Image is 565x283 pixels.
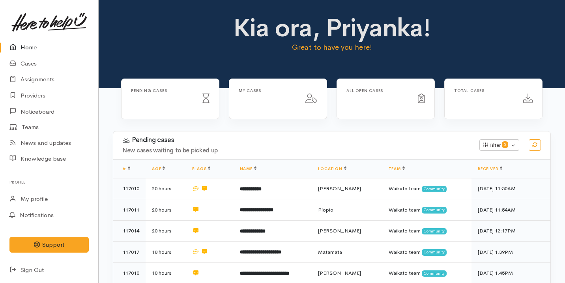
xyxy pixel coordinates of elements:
td: Waikato team [382,220,471,242]
a: Age [152,166,165,171]
td: [DATE] 12:17PM [471,220,550,242]
p: Great to have you here! [225,42,439,53]
td: 117014 [113,220,146,242]
h4: New cases waiting to be picked up [123,147,470,154]
a: Location [318,166,346,171]
a: Received [478,166,502,171]
h6: My cases [239,88,296,93]
span: [PERSON_NAME] [318,227,361,234]
span: Matamata [318,249,342,255]
span: [PERSON_NAME] [318,185,361,192]
span: Community [422,270,447,277]
td: [DATE] 11:50AM [471,178,550,199]
a: # [123,166,130,171]
td: Waikato team [382,178,471,199]
td: 20 hours [146,199,186,221]
td: [DATE] 1:39PM [471,242,550,263]
td: Waikato team [382,199,471,221]
td: [DATE] 11:54AM [471,199,550,221]
h6: Pending cases [131,88,193,93]
a: Flags [192,166,210,171]
td: 20 hours [146,178,186,199]
h1: Kia ora, Priyanka! [225,14,439,42]
td: 18 hours [146,242,186,263]
span: [PERSON_NAME] [318,270,361,276]
a: Name [240,166,256,171]
td: 117017 [113,242,146,263]
button: Support [9,237,89,253]
h6: Profile [9,177,89,187]
span: Community [422,228,447,234]
span: Community [422,186,447,192]
span: 0 [502,141,508,148]
td: 117010 [113,178,146,199]
span: Piopio [318,206,333,213]
a: Team [389,166,405,171]
h6: Total cases [454,88,514,93]
td: 117011 [113,199,146,221]
td: Waikato team [382,242,471,263]
h6: All Open cases [346,88,408,93]
td: 20 hours [146,220,186,242]
h3: Pending cases [123,136,470,144]
span: Community [422,249,447,255]
button: Filter0 [479,139,519,151]
span: Community [422,207,447,213]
